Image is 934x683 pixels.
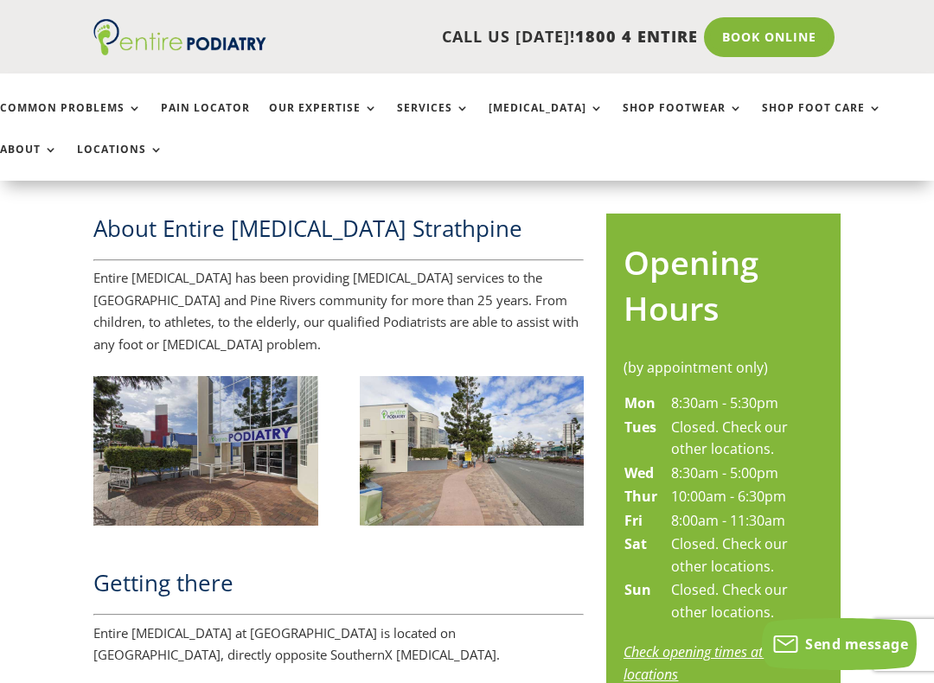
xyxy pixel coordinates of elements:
[670,392,823,416] td: 8:30am - 5:30pm
[624,463,654,482] strong: Wed
[93,567,584,607] h2: Getting there
[93,19,266,55] img: logo (1)
[624,534,647,553] strong: Sat
[397,102,470,139] a: Services
[77,144,163,181] a: Locations
[670,578,823,624] td: Closed. Check our other locations.
[704,17,835,57] a: Book Online
[670,509,823,533] td: 8:00am - 11:30am
[360,376,585,526] img: Strathpine Podiatrist Entire Podiatry
[624,487,657,506] strong: Thur
[670,533,823,578] td: Closed. Check our other locations.
[93,213,584,252] h2: About Entire [MEDICAL_DATA] Strathpine
[624,511,643,530] strong: Fri
[805,635,908,654] span: Send message
[670,462,823,486] td: 8:30am - 5:00pm
[670,485,823,509] td: 10:00am - 6:30pm
[93,267,584,355] p: Entire [MEDICAL_DATA] has been providing [MEDICAL_DATA] services to the [GEOGRAPHIC_DATA] and Pin...
[624,418,656,437] strong: Tues
[161,102,250,139] a: Pain Locator
[762,618,917,670] button: Send message
[93,622,584,680] p: Entire [MEDICAL_DATA] at [GEOGRAPHIC_DATA] is located on [GEOGRAPHIC_DATA], directly opposite Sou...
[489,102,604,139] a: [MEDICAL_DATA]
[670,416,823,462] td: Closed. Check our other locations.
[269,102,378,139] a: Our Expertise
[624,580,651,599] strong: Sun
[93,41,266,59] a: Entire Podiatry
[623,102,743,139] a: Shop Footwear
[266,26,698,48] p: CALL US [DATE]!
[93,376,318,526] img: Strathpine Podiatrist Entire Podiatry
[762,102,882,139] a: Shop Foot Care
[624,393,656,412] strong: Mon
[624,357,823,380] div: (by appointment only)
[624,239,823,340] h2: Opening Hours
[575,26,698,47] span: 1800 4 ENTIRE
